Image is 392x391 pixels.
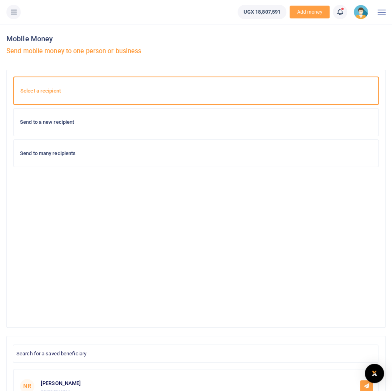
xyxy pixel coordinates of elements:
[238,5,286,19] a: UGX 18,807,591
[20,119,372,125] h6: Send to a new recipient
[290,6,330,19] span: Add money
[13,139,379,167] a: Send to many recipients
[290,6,330,19] li: Toup your wallet
[6,34,193,43] h4: Mobile Money
[290,8,330,14] a: Add money
[354,5,368,19] img: profile-user
[6,47,193,55] h5: Send mobile money to one person or business
[365,364,384,383] div: Open Intercom Messenger
[20,88,372,94] h6: Select a recipient
[41,380,81,387] h6: [PERSON_NAME]
[16,351,86,357] span: Search for a saved beneficiary
[354,5,371,19] a: profile-user
[244,8,280,16] span: UGX 18,807,591
[13,108,379,136] a: Send to a new recipient
[13,345,378,363] span: Search for a saved beneficiary
[13,347,378,359] span: Search for a saved beneficiary
[13,77,379,105] a: Select a recipient
[20,150,372,157] h6: Send to many recipients
[234,5,290,19] li: Wallet ballance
